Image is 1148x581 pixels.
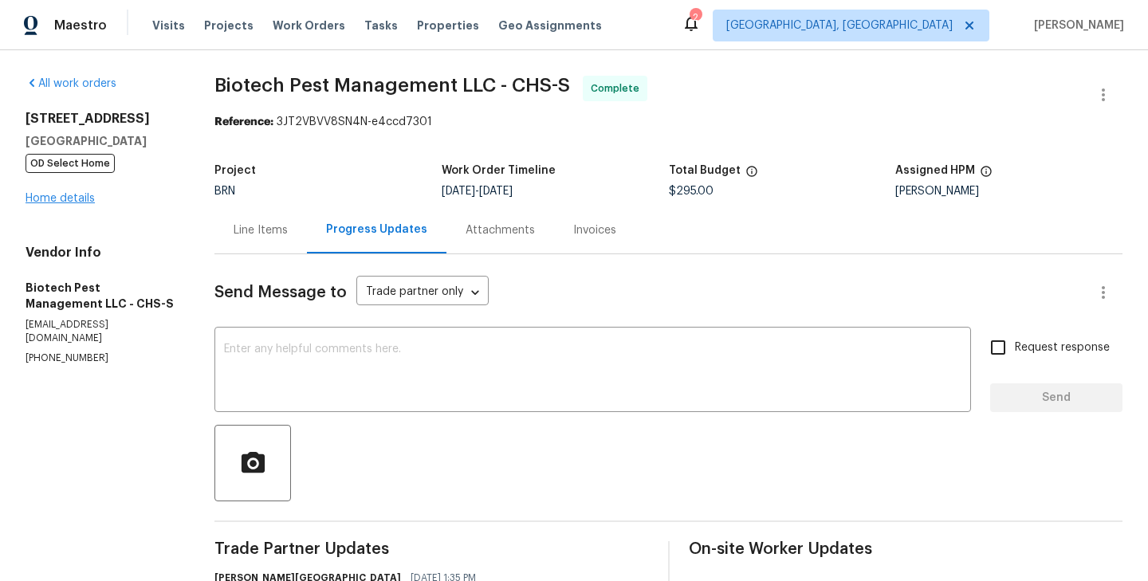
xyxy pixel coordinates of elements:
[726,18,953,33] span: [GEOGRAPHIC_DATA], [GEOGRAPHIC_DATA]
[498,18,602,33] span: Geo Assignments
[417,18,479,33] span: Properties
[234,222,288,238] div: Line Items
[669,165,741,176] h5: Total Budget
[466,222,535,238] div: Attachments
[26,111,176,127] h2: [STREET_ADDRESS]
[690,10,701,26] div: 2
[26,318,176,345] p: [EMAIL_ADDRESS][DOMAIN_NAME]
[204,18,254,33] span: Projects
[26,245,176,261] h4: Vendor Info
[26,280,176,312] h5: Biotech Pest Management LLC - CHS-S
[54,18,107,33] span: Maestro
[669,186,714,197] span: $295.00
[214,165,256,176] h5: Project
[442,186,475,197] span: [DATE]
[152,18,185,33] span: Visits
[689,541,1122,557] span: On-site Worker Updates
[214,76,570,95] span: Biotech Pest Management LLC - CHS-S
[895,186,1122,197] div: [PERSON_NAME]
[356,280,489,306] div: Trade partner only
[214,541,648,557] span: Trade Partner Updates
[326,222,427,238] div: Progress Updates
[26,154,115,173] span: OD Select Home
[573,222,616,238] div: Invoices
[214,116,273,128] b: Reference:
[1028,18,1124,33] span: [PERSON_NAME]
[980,165,993,186] span: The hpm assigned to this work order.
[26,78,116,89] a: All work orders
[26,351,176,365] p: [PHONE_NUMBER]
[214,186,235,197] span: BRN
[479,186,513,197] span: [DATE]
[895,165,975,176] h5: Assigned HPM
[591,80,646,96] span: Complete
[364,20,398,31] span: Tasks
[214,285,347,300] span: Send Message to
[745,165,758,186] span: The total cost of line items that have been proposed by Opendoor. This sum includes line items th...
[1015,340,1110,356] span: Request response
[214,114,1122,130] div: 3JT2VBVV8SN4N-e4ccd7301
[442,165,556,176] h5: Work Order Timeline
[273,18,345,33] span: Work Orders
[26,133,176,149] h5: [GEOGRAPHIC_DATA]
[442,186,513,197] span: -
[26,193,95,204] a: Home details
